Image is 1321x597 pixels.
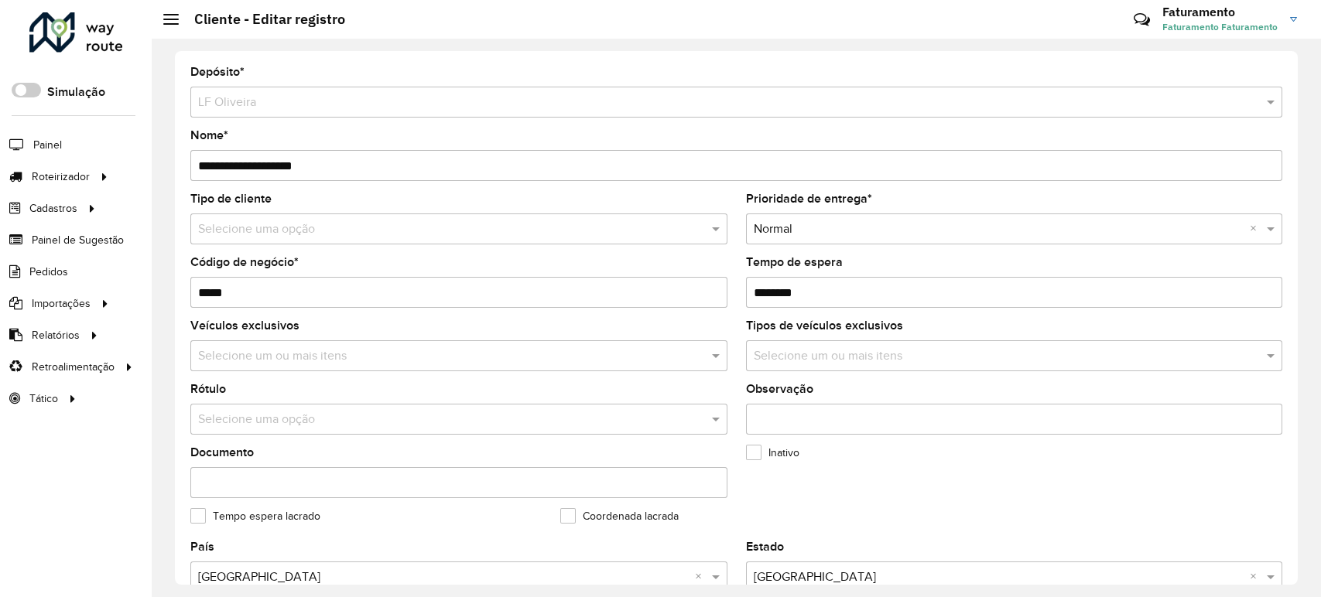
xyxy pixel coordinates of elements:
label: Rótulo [190,380,226,398]
label: Inativo [746,445,799,461]
label: Tipo de cliente [190,189,272,208]
span: Clear all [1250,568,1263,586]
label: Simulação [47,83,105,101]
label: Documento [190,443,254,462]
label: Código de negócio [190,253,299,271]
h2: Cliente - Editar registro [179,11,345,28]
span: Faturamento Faturamento [1162,20,1278,34]
label: Observação [746,380,813,398]
label: Tipos de veículos exclusivos [746,316,903,335]
span: Clear all [1250,220,1263,238]
label: Coordenada lacrada [560,508,679,524]
label: País [190,537,214,556]
span: Pedidos [29,264,68,280]
span: Painel de Sugestão [32,232,124,248]
span: Relatórios [32,327,80,343]
a: Contato Rápido [1125,3,1158,36]
label: Nome [190,126,228,145]
span: Tático [29,391,58,407]
span: Roteirizador [32,169,90,185]
span: Importações [32,295,91,312]
label: Tempo de espera [746,253,843,271]
span: Cadastros [29,200,77,217]
h3: Faturamento [1162,5,1278,19]
span: Retroalimentação [32,359,115,375]
label: Veículos exclusivos [190,316,299,335]
label: Depósito [190,63,245,81]
label: Prioridade de entrega [746,189,872,208]
span: Painel [33,137,62,153]
label: Estado [746,537,784,556]
span: Clear all [695,568,708,586]
label: Tempo espera lacrado [190,508,320,524]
